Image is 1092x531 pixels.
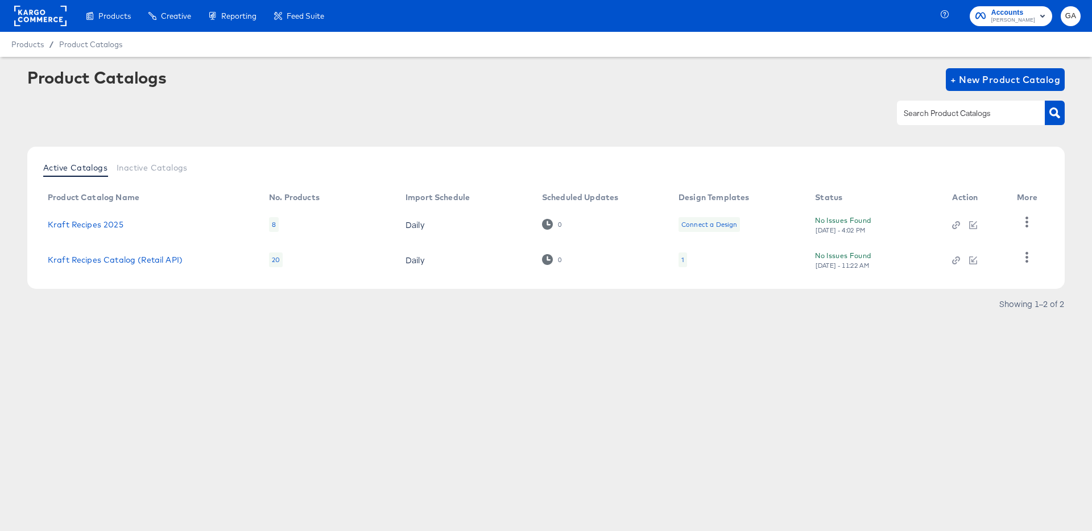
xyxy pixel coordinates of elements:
[681,220,737,229] div: Connect a Design
[269,252,283,267] div: 20
[1061,6,1081,26] button: GA
[991,16,1035,25] span: [PERSON_NAME]
[542,193,619,202] div: Scheduled Updates
[117,163,188,172] span: Inactive Catalogs
[557,221,562,229] div: 0
[269,217,279,232] div: 8
[679,193,749,202] div: Design Templates
[27,68,166,86] div: Product Catalogs
[970,6,1052,26] button: Accounts[PERSON_NAME]
[946,68,1065,91] button: + New Product Catalog
[999,300,1065,308] div: Showing 1–2 of 2
[1008,189,1051,207] th: More
[43,163,107,172] span: Active Catalogs
[542,219,562,230] div: 0
[681,255,684,264] div: 1
[161,11,191,20] span: Creative
[59,40,122,49] a: Product Catalogs
[679,252,687,267] div: 1
[44,40,59,49] span: /
[287,11,324,20] span: Feed Suite
[406,193,470,202] div: Import Schedule
[901,107,1023,120] input: Search Product Catalogs
[48,255,183,264] a: Kraft Recipes Catalog (Retail API)
[269,193,320,202] div: No. Products
[557,256,562,264] div: 0
[11,40,44,49] span: Products
[679,217,740,232] div: Connect a Design
[48,193,139,202] div: Product Catalog Name
[991,7,1035,19] span: Accounts
[396,207,533,242] td: Daily
[542,254,562,265] div: 0
[806,189,943,207] th: Status
[396,242,533,277] td: Daily
[943,189,1008,207] th: Action
[950,72,1060,88] span: + New Product Catalog
[1065,10,1076,23] span: GA
[98,11,131,20] span: Products
[48,220,123,229] a: Kraft Recipes 2025
[221,11,257,20] span: Reporting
